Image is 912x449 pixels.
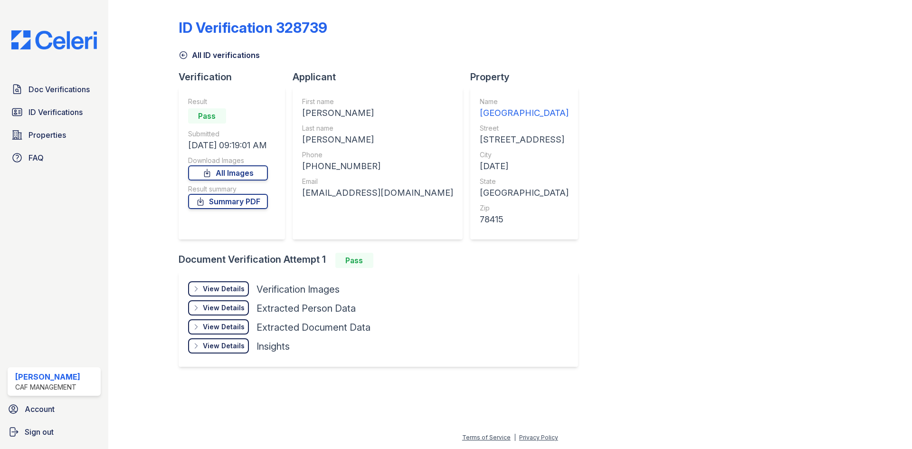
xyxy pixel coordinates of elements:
div: Insights [256,340,290,353]
div: Street [480,124,569,133]
div: ID Verification 328739 [179,19,327,36]
a: Account [4,400,104,419]
div: Result summary [188,184,268,194]
div: Pass [335,253,373,268]
a: FAQ [8,148,101,167]
div: Email [302,177,453,186]
div: [DATE] 09:19:01 AM [188,139,268,152]
div: City [480,150,569,160]
a: Summary PDF [188,194,268,209]
a: All Images [188,165,268,181]
a: Name [GEOGRAPHIC_DATA] [480,97,569,120]
div: View Details [203,303,245,313]
span: Properties [28,129,66,141]
div: Applicant [293,70,470,84]
div: Verification [179,70,293,84]
div: Download Images [188,156,268,165]
span: ID Verifications [28,106,83,118]
div: [GEOGRAPHIC_DATA] [480,106,569,120]
div: Pass [188,108,226,124]
div: View Details [203,284,245,294]
div: [GEOGRAPHIC_DATA] [480,186,569,200]
div: First name [302,97,453,106]
span: Account [25,403,55,415]
div: Name [480,97,569,106]
a: Sign out [4,422,104,441]
div: 78415 [480,213,569,226]
div: Result [188,97,268,106]
div: [PERSON_NAME] [302,133,453,146]
span: Doc Verifications [28,84,90,95]
div: [EMAIL_ADDRESS][DOMAIN_NAME] [302,186,453,200]
div: CAF Management [15,382,80,392]
a: Terms of Service [462,434,511,441]
div: [PERSON_NAME] [15,371,80,382]
a: ID Verifications [8,103,101,122]
a: Properties [8,125,101,144]
div: Last name [302,124,453,133]
div: | [514,434,516,441]
a: Privacy Policy [519,434,558,441]
div: Zip [480,203,569,213]
img: CE_Logo_Blue-a8612792a0a2168367f1c8372b55b34899dd931a85d93a1a3d3e32e68fde9ad4.png [4,30,104,49]
a: All ID verifications [179,49,260,61]
div: Document Verification Attempt 1 [179,253,586,268]
div: Extracted Document Data [256,321,370,334]
div: View Details [203,322,245,332]
a: Doc Verifications [8,80,101,99]
div: Verification Images [256,283,340,296]
div: Submitted [188,129,268,139]
div: State [480,177,569,186]
div: View Details [203,341,245,351]
div: [PERSON_NAME] [302,106,453,120]
div: Property [470,70,586,84]
span: FAQ [28,152,44,163]
div: [PHONE_NUMBER] [302,160,453,173]
div: Phone [302,150,453,160]
div: Extracted Person Data [256,302,356,315]
div: [DATE] [480,160,569,173]
span: Sign out [25,426,54,438]
div: [STREET_ADDRESS] [480,133,569,146]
